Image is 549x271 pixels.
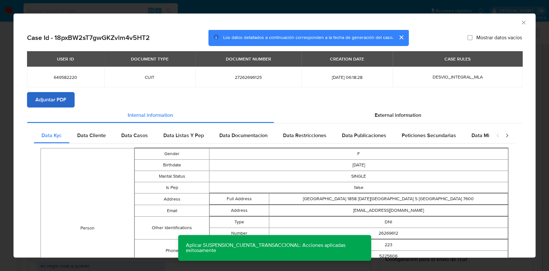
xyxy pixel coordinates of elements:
span: Data Publicaciones [342,132,386,139]
span: Data Documentacion [219,132,268,139]
td: F [209,148,508,160]
td: Other Identifications [134,217,209,239]
span: Mostrar datos vacíos [476,34,522,41]
div: CREATION DATE [326,53,368,64]
h2: Case Id - 18pxBW2sT7gwGKZvlm4v5HT2 [27,33,150,42]
td: Type [210,217,269,228]
td: [GEOGRAPHIC_DATA] 1858 [DATE][GEOGRAPHIC_DATA] S [GEOGRAPHIC_DATA] 7600 [269,193,508,205]
div: CASE RULES [441,53,474,64]
div: USER ID [53,53,78,64]
span: DESVIO_INTEGRAL_MLA [433,74,483,80]
td: Full Address [210,193,269,205]
div: DOCUMENT TYPE [127,53,172,64]
td: Gender [134,148,209,160]
td: [DATE] [209,160,508,171]
div: Detailed internal info [34,128,490,143]
button: Adjuntar PDF [27,92,75,107]
span: Data Listas Y Pep [163,132,204,139]
button: Cerrar ventana [520,19,526,25]
span: Internal information [128,111,173,119]
td: Birthdate [134,160,209,171]
div: closure-recommendation-modal [14,14,535,257]
td: Email [134,205,209,217]
span: Adjuntar PDF [35,93,66,107]
span: Data Kyc [41,132,62,139]
td: Number [210,228,269,239]
td: Area Code [210,239,269,251]
td: false [209,182,508,193]
td: 5225606 [269,251,508,262]
td: Marital Status [134,171,209,182]
span: [DATE] 06:18:28 [309,74,385,80]
td: 26269612 [269,228,508,239]
input: Mostrar datos vacíos [467,35,472,40]
td: Address [210,205,269,216]
div: Detailed info [27,107,522,123]
td: [EMAIL_ADDRESS][DOMAIN_NAME] [269,205,508,216]
span: Peticiones Secundarias [402,132,456,139]
div: DOCUMENT NUMBER [222,53,275,64]
span: External information [375,111,421,119]
span: Data Cliente [77,132,106,139]
td: 223 [269,239,508,251]
span: Los datos detallados a continuación corresponden a la fecha de generación del caso. [223,34,393,41]
td: SINGLE [209,171,508,182]
span: Data Minoridad [471,132,507,139]
span: CUIT [112,74,188,80]
button: cerrar [393,30,409,45]
span: 649582220 [35,74,96,80]
span: Data Restricciones [283,132,326,139]
span: Data Casos [121,132,148,139]
td: Phone [134,239,209,262]
td: Is Pep [134,182,209,193]
span: 27262696125 [203,74,294,80]
td: DNI [269,217,508,228]
td: Address [134,193,209,205]
td: Number [210,251,269,262]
